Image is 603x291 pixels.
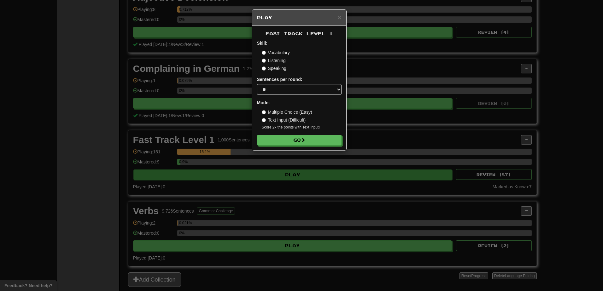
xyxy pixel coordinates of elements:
[262,49,290,56] label: Vocabulary
[262,109,312,115] label: Multiple Choice (Easy)
[257,14,342,21] h5: Play
[262,57,286,64] label: Listening
[262,117,306,123] label: Text Input (Difficult)
[337,14,341,20] button: Close
[262,66,266,71] input: Speaking
[257,100,270,105] strong: Mode:
[257,135,342,145] button: Go
[262,110,266,114] input: Multiple Choice (Easy)
[262,125,342,130] small: Score 2x the points with Text Input !
[257,76,302,83] label: Sentences per round:
[266,31,333,36] span: Fast Track Level 1
[262,65,286,71] label: Speaking
[337,14,341,21] span: ×
[262,51,266,55] input: Vocabulary
[262,118,266,122] input: Text Input (Difficult)
[257,41,267,46] strong: Skill:
[262,59,266,63] input: Listening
